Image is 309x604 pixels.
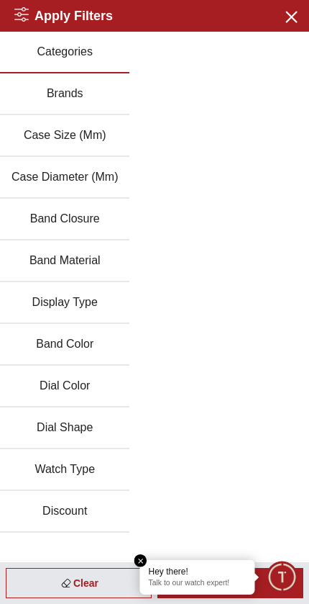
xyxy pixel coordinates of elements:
em: Close tooltip [134,554,147,567]
p: Talk to our watch expert! [149,579,246,589]
div: Hey there! [149,566,246,577]
div: Clear [6,568,152,598]
h2: Apply Filters [14,6,113,26]
div: Chat Widget [267,562,298,593]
